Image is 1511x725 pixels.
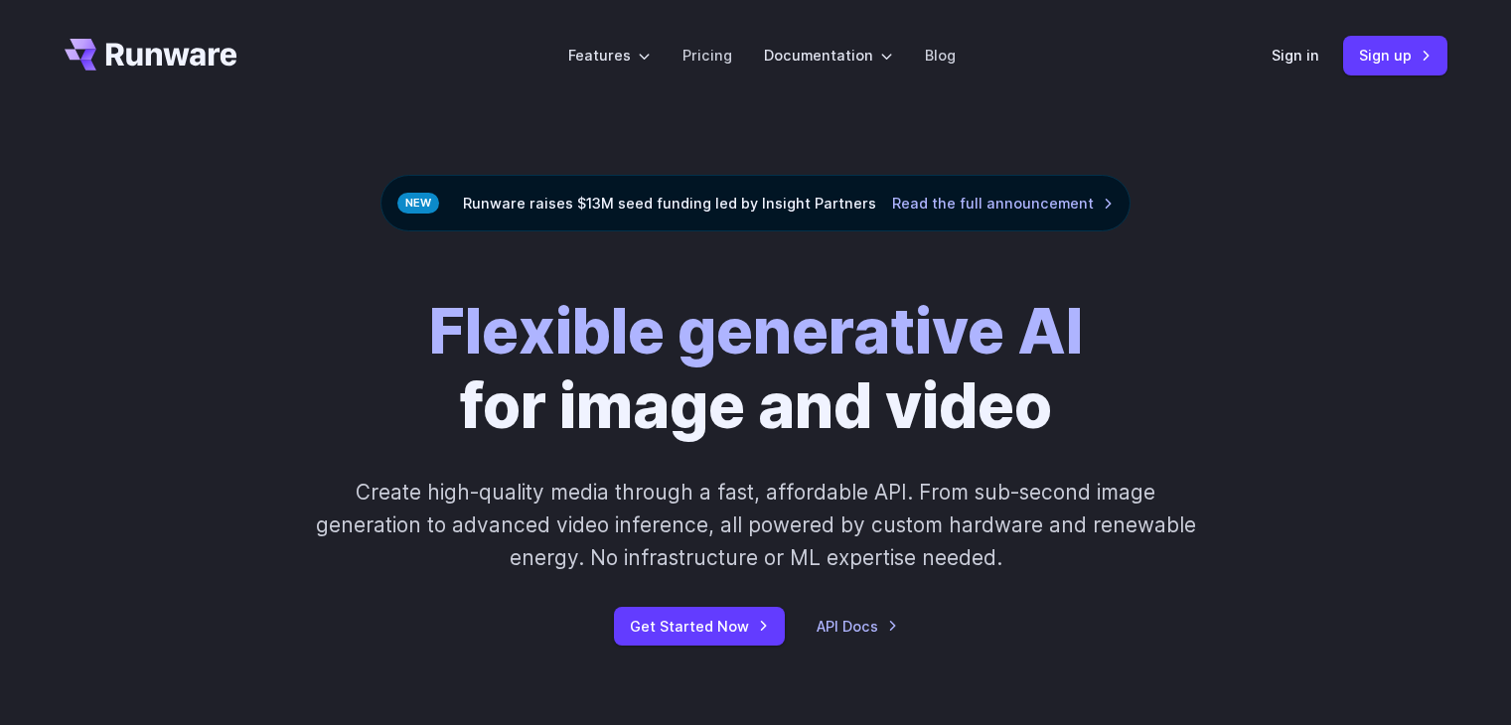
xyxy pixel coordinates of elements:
[65,39,237,71] a: Go to /
[682,44,732,67] a: Pricing
[380,175,1131,231] div: Runware raises $13M seed funding led by Insight Partners
[925,44,956,67] a: Blog
[892,192,1114,215] a: Read the full announcement
[614,607,785,646] a: Get Started Now
[817,615,898,638] a: API Docs
[1272,44,1319,67] a: Sign in
[568,44,651,67] label: Features
[764,44,893,67] label: Documentation
[1343,36,1447,74] a: Sign up
[429,295,1083,444] h1: for image and video
[429,294,1083,368] strong: Flexible generative AI
[313,476,1198,575] p: Create high-quality media through a fast, affordable API. From sub-second image generation to adv...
